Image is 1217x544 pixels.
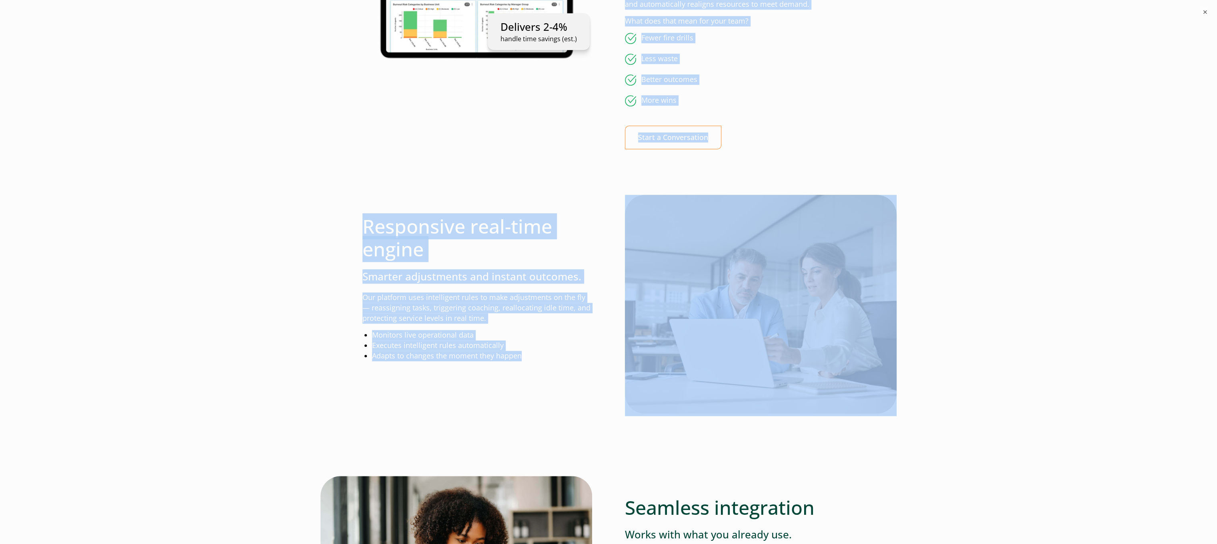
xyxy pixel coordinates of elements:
[372,340,592,351] li: Executes intelligent rules automatically
[500,20,577,34] p: Delivers 2-4%
[362,215,592,261] h2: Responsive real-time engine
[625,74,855,86] li: Better outcomes
[362,270,592,283] h3: Smarter adjustments and instant outcomes.
[625,195,897,414] img: Working with Intradiem's platform
[372,330,592,340] li: Monitors live operational data
[500,34,577,44] p: handle time savings (est.)
[625,54,855,65] li: Less waste
[625,528,855,541] h3: Works with what you already use.
[625,126,721,149] a: Start a Conversation
[372,351,592,361] li: Adapts to changes the moment they happen
[362,292,592,324] p: Our platform uses intelligent rules to make adjustments on the fly— reassigning tasks, triggering...
[625,95,855,106] li: More wins
[625,496,855,519] h2: Seamless integration
[625,33,855,44] li: Fewer fire drills
[1201,8,1209,16] button: ×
